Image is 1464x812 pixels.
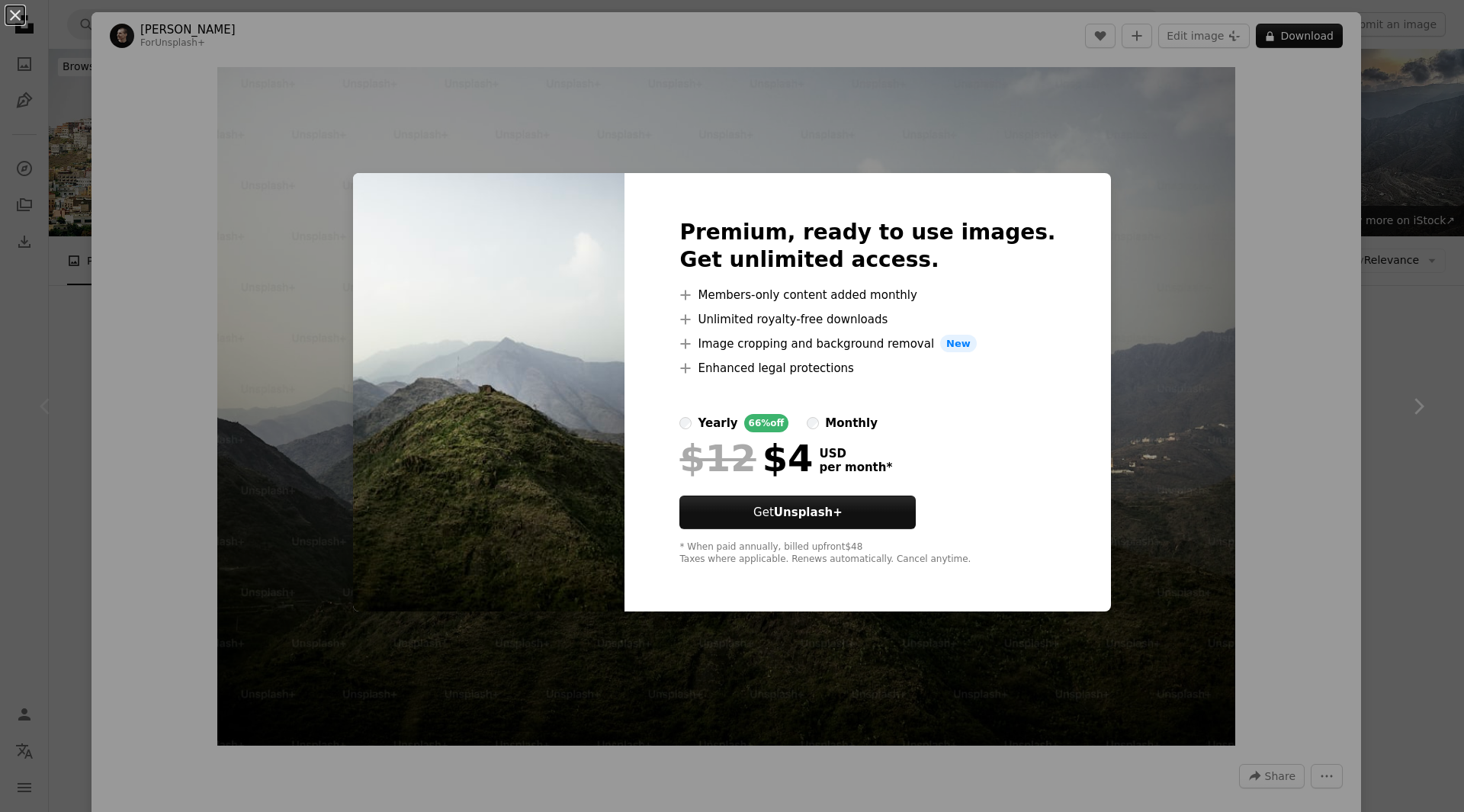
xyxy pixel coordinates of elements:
span: USD [819,447,892,461]
strong: Unsplash+ [774,505,843,519]
span: New [940,335,977,353]
button: GetUnsplash+ [679,496,916,529]
li: Members-only content added monthly [679,286,1055,304]
span: per month * [819,461,892,474]
li: Enhanced legal protections [679,359,1055,377]
div: * When paid annually, billed upfront $48 Taxes where applicable. Renews automatically. Cancel any... [679,541,1055,566]
div: monthly [825,414,878,432]
div: 66% off [744,414,789,432]
li: Image cropping and background removal [679,335,1055,353]
span: $12 [679,438,756,478]
li: Unlimited royalty-free downloads [679,310,1055,329]
div: $4 [679,438,813,478]
h2: Premium, ready to use images. Get unlimited access. [679,219,1055,274]
input: monthly [807,417,819,429]
input: yearly66%off [679,417,692,429]
img: premium_photo-1720520082386-e3502432ca83 [353,173,624,612]
div: yearly [698,414,737,432]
